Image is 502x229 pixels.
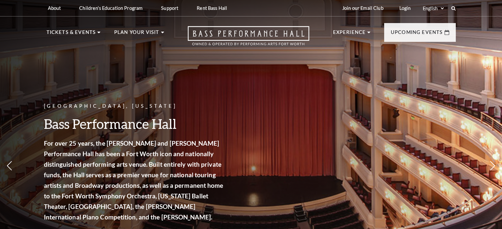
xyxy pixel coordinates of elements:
[421,5,445,12] select: Select:
[391,28,443,40] p: Upcoming Events
[44,139,223,221] strong: For over 25 years, the [PERSON_NAME] and [PERSON_NAME] Performance Hall has been a Fort Worth ico...
[48,5,61,11] p: About
[197,5,227,11] p: Rent Bass Hall
[44,115,225,132] h3: Bass Performance Hall
[44,102,225,110] p: [GEOGRAPHIC_DATA], [US_STATE]
[79,5,143,11] p: Children's Education Program
[47,28,96,40] p: Tickets & Events
[333,28,366,40] p: Experience
[161,5,178,11] p: Support
[114,28,159,40] p: Plan Your Visit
